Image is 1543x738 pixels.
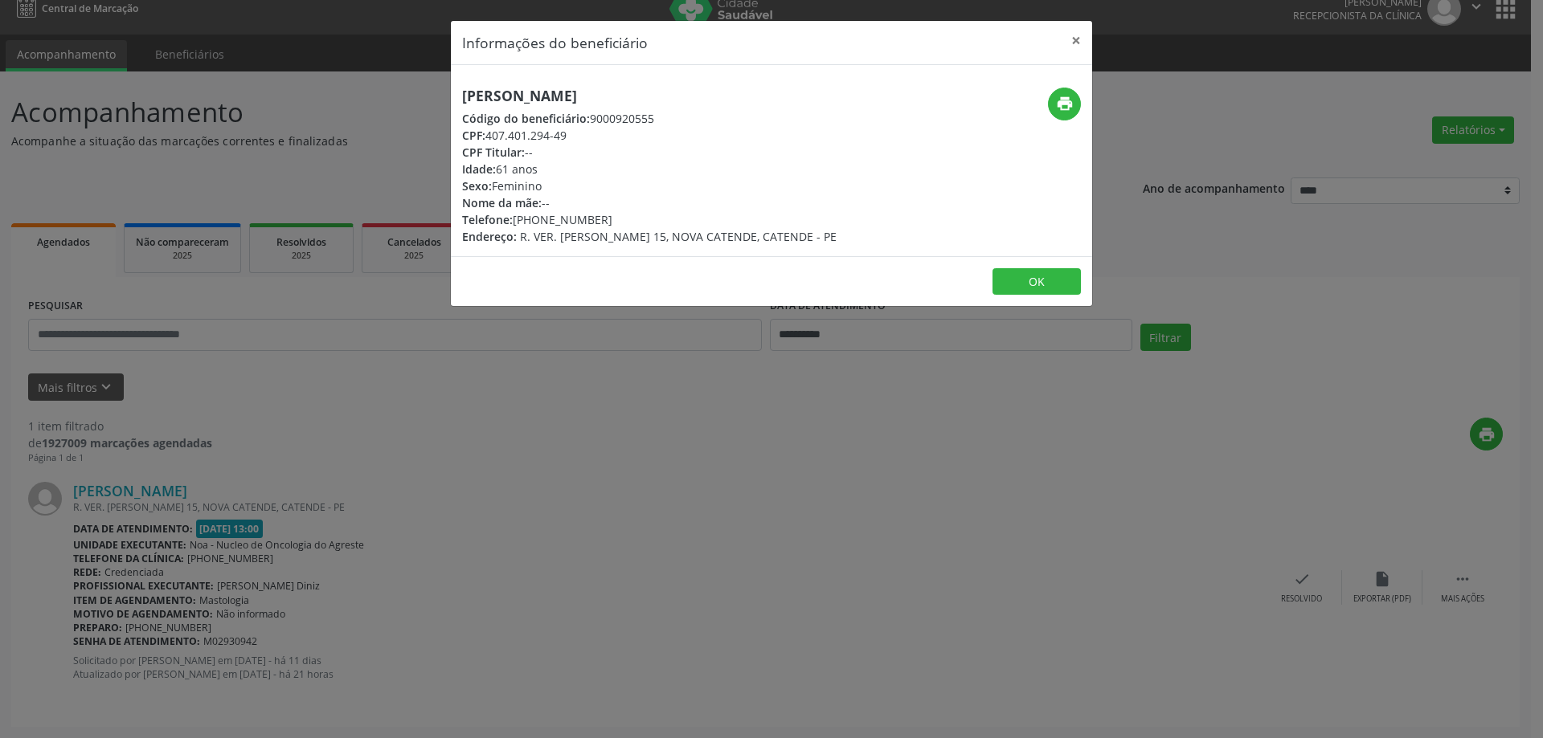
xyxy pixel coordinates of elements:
span: Endereço: [462,229,517,244]
span: Sexo: [462,178,492,194]
span: Idade: [462,161,496,177]
h5: [PERSON_NAME] [462,88,837,104]
span: R. VER. [PERSON_NAME] 15, NOVA CATENDE, CATENDE - PE [520,229,837,244]
div: -- [462,144,837,161]
button: Close [1060,21,1092,60]
span: CPF Titular: [462,145,525,160]
div: [PHONE_NUMBER] [462,211,837,228]
span: Telefone: [462,212,513,227]
div: 407.401.294-49 [462,127,837,144]
h5: Informações do beneficiário [462,32,648,53]
div: 61 anos [462,161,837,177]
span: Nome da mãe: [462,195,542,210]
div: Feminino [462,177,837,194]
button: OK [993,268,1081,296]
span: Código do beneficiário: [462,111,590,126]
span: CPF: [462,128,485,143]
div: -- [462,194,837,211]
button: print [1048,88,1081,120]
div: 9000920555 [462,110,837,127]
i: print [1056,95,1074,112]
